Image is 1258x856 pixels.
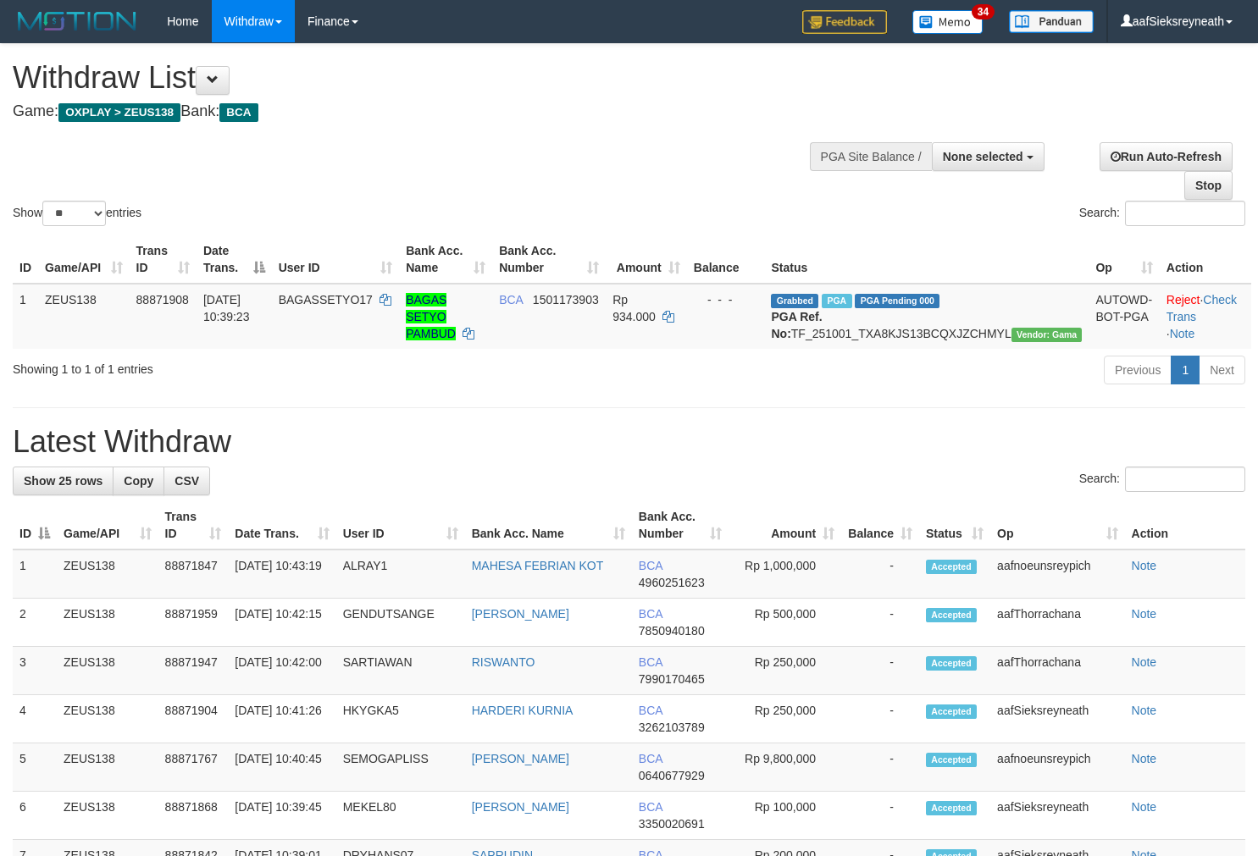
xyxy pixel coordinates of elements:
span: Copy 3262103789 to clipboard [639,721,705,734]
td: 1 [13,549,57,599]
td: TF_251001_TXA8KJS13BCQXJZCHMYL [764,284,1089,349]
span: [DATE] 10:39:23 [203,293,250,323]
a: Note [1132,655,1157,669]
td: aafSieksreyneath [990,695,1124,743]
a: Run Auto-Refresh [1100,142,1233,171]
a: Note [1132,559,1157,572]
td: ZEUS138 [57,743,158,792]
a: Reject [1167,293,1200,307]
td: 88871959 [158,599,229,647]
span: 34 [972,4,995,19]
th: Status: activate to sort column ascending [919,501,990,549]
th: ID [13,235,38,284]
span: Copy 7850940180 to clipboard [639,624,705,638]
td: SEMOGAPLISS [336,743,465,792]
th: ID: activate to sort column descending [13,501,57,549]
td: aafThorrachana [990,599,1124,647]
td: aafThorrachana [990,647,1124,695]
td: 88871868 [158,792,229,840]
th: Bank Acc. Number: activate to sort column ascending [492,235,606,284]
span: BCA [499,293,523,307]
th: Action [1160,235,1251,284]
th: Amount: activate to sort column ascending [606,235,687,284]
th: Action [1125,501,1245,549]
th: Bank Acc. Name: activate to sort column ascending [399,235,492,284]
a: Note [1132,607,1157,621]
span: Accepted [926,753,977,767]
span: BCA [639,704,662,717]
a: HARDERI KURNIA [472,704,574,717]
th: User ID: activate to sort column ascending [336,501,465,549]
span: Rp 934.000 [612,293,656,323]
a: Copy [113,467,164,495]
input: Search: [1125,467,1245,492]
img: panduan.png [1009,10,1094,33]
td: SARTIAWAN [336,647,465,695]
a: Note [1132,704,1157,717]
span: Accepted [926,704,977,719]
span: Copy 0640677929 to clipboard [639,769,705,782]
a: MAHESA FEBRIAN KOT [472,559,604,572]
td: ZEUS138 [38,284,130,349]
th: Date Trans.: activate to sort column ascending [228,501,335,549]
span: Accepted [926,608,977,622]
td: HKYGKA5 [336,695,465,743]
a: Show 25 rows [13,467,114,495]
a: [PERSON_NAME] [472,752,569,765]
a: CSV [163,467,210,495]
a: [PERSON_NAME] [472,607,569,621]
div: - - - [694,291,758,308]
a: Stop [1184,171,1233,200]
img: MOTION_logo.png [13,8,141,34]
td: ZEUS138 [57,599,158,647]
span: Vendor URL: https://trx31.1velocity.biz [1011,328,1083,342]
div: Showing 1 to 1 of 1 entries [13,354,512,378]
a: Note [1132,752,1157,765]
td: aafSieksreyneath [990,792,1124,840]
td: 3 [13,647,57,695]
span: Copy [124,474,153,488]
span: BCA [219,103,258,122]
span: BCA [639,559,662,572]
td: Rp 500,000 [729,599,841,647]
span: None selected [943,150,1023,163]
span: BCA [639,752,662,765]
td: [DATE] 10:41:26 [228,695,335,743]
td: Rp 250,000 [729,647,841,695]
span: Accepted [926,801,977,815]
span: 88871908 [136,293,189,307]
td: - [841,743,919,792]
td: ZEUS138 [57,647,158,695]
span: BAGASSETYO17 [279,293,373,307]
span: BCA [639,655,662,669]
a: Note [1132,800,1157,814]
span: Marked by aafnoeunsreypich [822,294,851,308]
td: ZEUS138 [57,792,158,840]
th: Trans ID: activate to sort column ascending [158,501,229,549]
td: Rp 250,000 [729,695,841,743]
span: PGA Pending [855,294,939,308]
td: - [841,599,919,647]
span: Accepted [926,656,977,671]
th: User ID: activate to sort column ascending [272,235,399,284]
span: Copy 3350020691 to clipboard [639,817,705,831]
td: [DATE] 10:42:00 [228,647,335,695]
td: 1 [13,284,38,349]
td: [DATE] 10:39:45 [228,792,335,840]
th: Balance: activate to sort column ascending [841,501,919,549]
h4: Game: Bank: [13,103,822,120]
td: ZEUS138 [57,549,158,599]
th: Balance [687,235,765,284]
td: - [841,549,919,599]
td: [DATE] 10:42:15 [228,599,335,647]
div: PGA Site Balance / [810,142,932,171]
td: - [841,647,919,695]
img: Feedback.jpg [802,10,887,34]
td: ALRAY1 [336,549,465,599]
th: Status [764,235,1089,284]
td: 2 [13,599,57,647]
span: Copy 1501173903 to clipboard [533,293,599,307]
img: Button%20Memo.svg [912,10,984,34]
th: Game/API: activate to sort column ascending [38,235,130,284]
span: CSV [175,474,199,488]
